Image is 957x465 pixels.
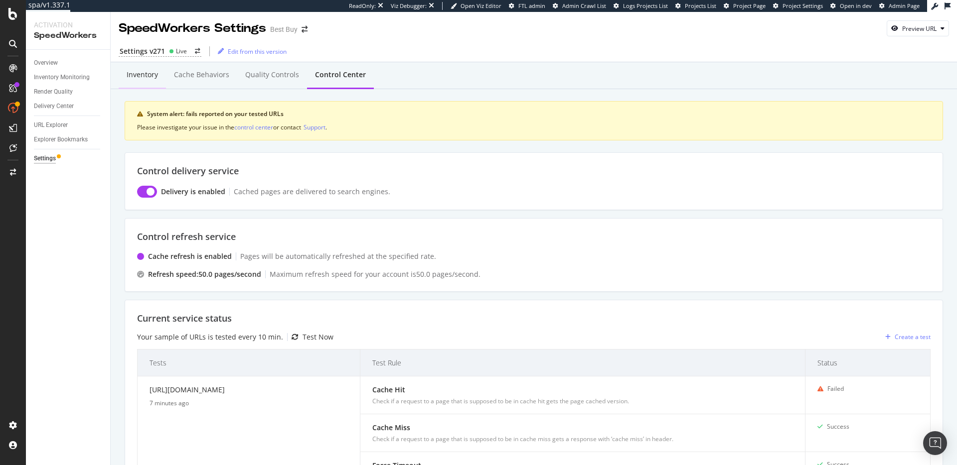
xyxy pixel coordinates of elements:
[302,26,308,33] div: arrow-right-arrow-left
[685,2,716,9] span: Projects List
[174,70,229,80] div: Cache behaviors
[34,58,103,68] a: Overview
[614,2,668,10] a: Logs Projects List
[623,2,668,9] span: Logs Projects List
[125,101,943,140] div: warning banner
[148,251,232,261] div: Cache refresh is enabled
[34,134,103,145] a: Explorer Bookmarks
[150,384,348,399] div: [URL][DOMAIN_NAME]
[195,48,200,54] div: arrow-right-arrow-left
[827,422,849,431] div: Success
[783,2,823,9] span: Project Settings
[34,120,68,130] div: URL Explorer
[270,24,298,34] div: Best Buy
[840,2,872,9] span: Open in dev
[372,397,793,406] div: Check if a request to a page that is supposed to be in cache hit gets the page cached version.
[518,2,545,9] span: FTL admin
[148,269,261,279] div: Refresh speed: 50.0 pages /second
[553,2,606,10] a: Admin Crawl List
[245,70,299,80] div: Quality Controls
[830,2,872,10] a: Open in dev
[234,187,390,197] div: Cached pages are delivered to search engines.
[34,153,56,164] div: Settings
[240,251,436,261] div: Pages will be automatically refreshed at the specified rate.
[304,122,325,132] button: Support
[675,2,716,10] a: Projects List
[889,2,920,9] span: Admin Page
[349,2,376,10] div: ReadOnly:
[391,2,427,10] div: Viz Debugger:
[34,101,103,112] a: Delivery Center
[176,47,187,55] div: Live
[137,312,931,325] div: Current service status
[34,101,74,112] div: Delivery Center
[34,134,88,145] div: Explorer Bookmarks
[724,2,766,10] a: Project Page
[34,153,103,164] a: Settings
[234,122,273,132] button: control center
[372,435,793,444] div: Check if a request to a page that is supposed to be in cache miss gets a response with ‘cache mis...
[147,110,931,118] div: System alert: fails reported on your tested URLs
[509,2,545,10] a: FTL admin
[315,70,366,80] div: Control Center
[827,384,844,393] div: Failed
[451,2,501,10] a: Open Viz Editor
[137,122,931,132] div: Please investigate your issue in the or contact .
[881,329,931,345] button: Create a test
[34,72,90,83] div: Inventory Monitoring
[137,231,931,243] div: Control refresh service
[270,269,480,279] div: Maximum refresh speed for your account is 50.0 pages /second.
[137,332,283,342] div: Your sample of URLs is tested every 10 min.
[372,357,791,368] span: Test Rule
[34,72,103,83] a: Inventory Monitoring
[34,30,102,41] div: SpeedWorkers
[895,333,931,341] div: Create a test
[303,332,333,342] div: Test Now
[228,47,287,56] div: Edit from this version
[34,20,102,30] div: Activation
[214,43,287,59] button: Edit from this version
[34,58,58,68] div: Overview
[119,20,266,37] div: SpeedWorkers Settings
[34,87,103,97] a: Render Quality
[733,2,766,9] span: Project Page
[150,357,345,368] span: Tests
[879,2,920,10] a: Admin Page
[127,70,158,80] div: Inventory
[923,431,947,455] div: Open Intercom Messenger
[161,187,225,197] div: Delivery is enabled
[773,2,823,10] a: Project Settings
[817,357,916,368] span: Status
[372,384,793,395] div: Cache Hit
[34,87,73,97] div: Render Quality
[137,165,931,178] div: Control delivery service
[120,46,165,56] div: Settings v271
[902,24,937,33] div: Preview URL
[150,399,348,408] div: 7 minutes ago
[34,120,103,130] a: URL Explorer
[461,2,501,9] span: Open Viz Editor
[562,2,606,9] span: Admin Crawl List
[372,422,793,433] div: Cache Miss
[887,20,949,36] button: Preview URL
